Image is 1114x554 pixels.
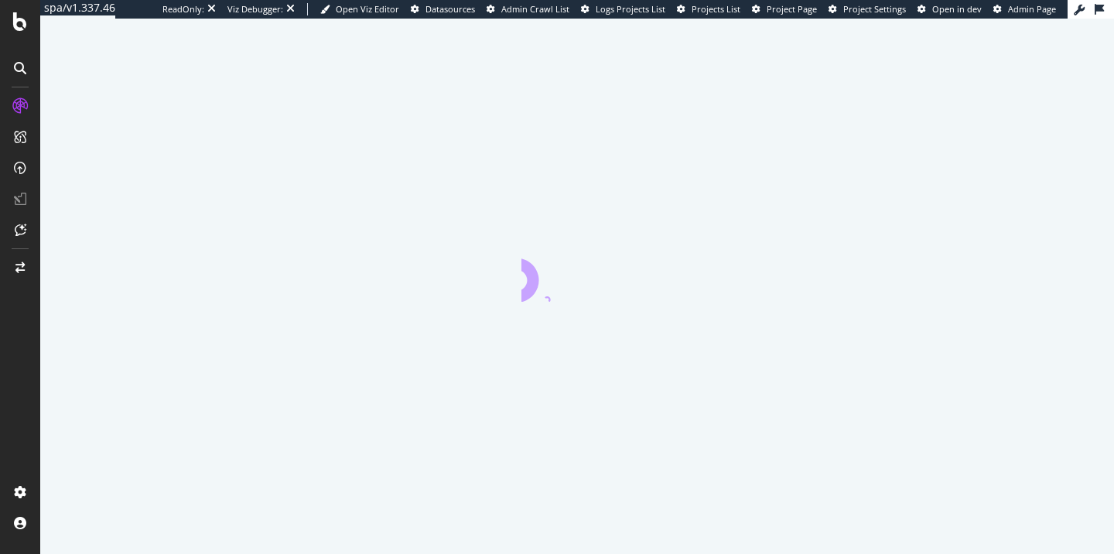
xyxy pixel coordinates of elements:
[320,3,399,15] a: Open Viz Editor
[752,3,817,15] a: Project Page
[162,3,204,15] div: ReadOnly:
[596,3,665,15] span: Logs Projects List
[487,3,569,15] a: Admin Crawl List
[501,3,569,15] span: Admin Crawl List
[227,3,283,15] div: Viz Debugger:
[411,3,475,15] a: Datasources
[767,3,817,15] span: Project Page
[918,3,982,15] a: Open in dev
[1008,3,1056,15] span: Admin Page
[993,3,1056,15] a: Admin Page
[829,3,906,15] a: Project Settings
[843,3,906,15] span: Project Settings
[425,3,475,15] span: Datasources
[677,3,740,15] a: Projects List
[581,3,665,15] a: Logs Projects List
[521,246,633,302] div: animation
[932,3,982,15] span: Open in dev
[336,3,399,15] span: Open Viz Editor
[692,3,740,15] span: Projects List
